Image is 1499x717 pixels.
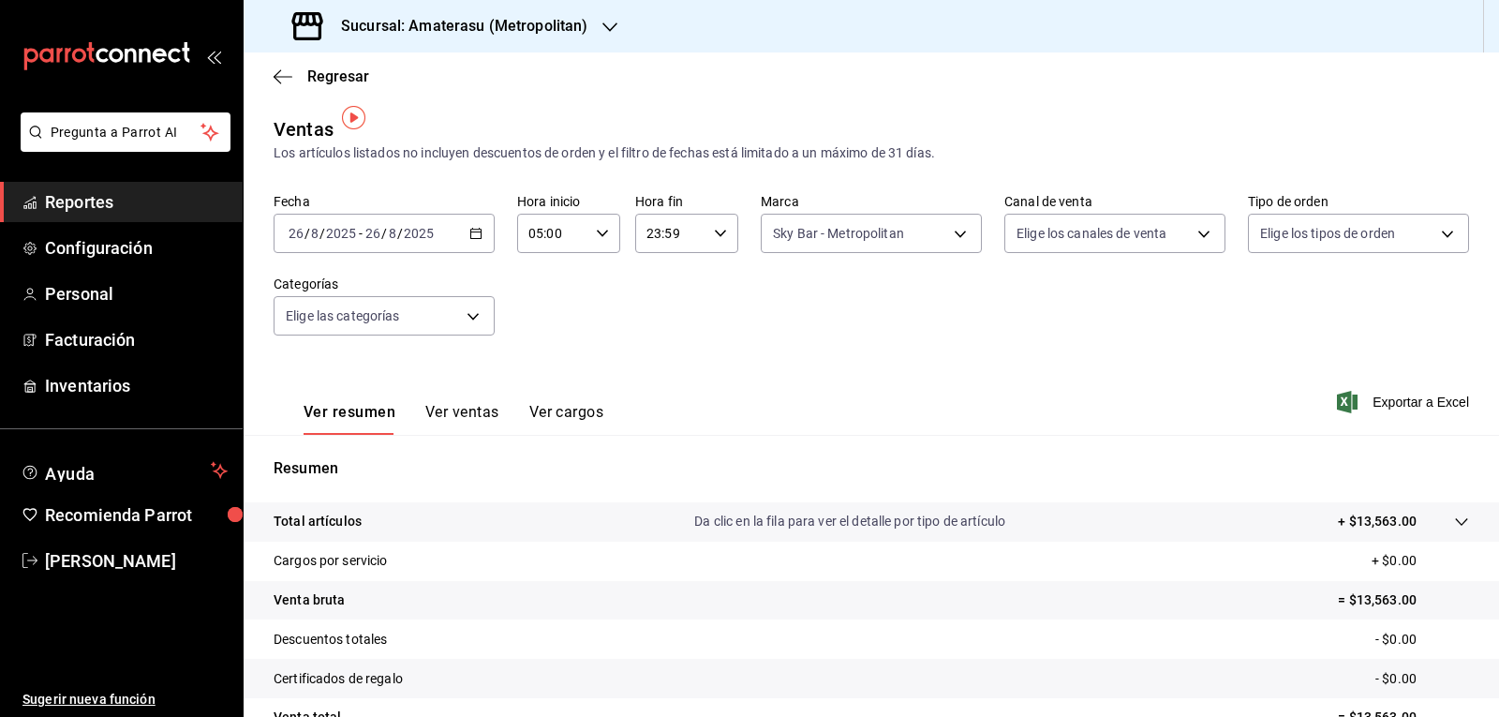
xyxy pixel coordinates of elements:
[274,457,1469,480] p: Resumen
[307,67,369,85] span: Regresar
[694,512,1005,531] p: Da clic en la fila para ver el detalle por tipo de artículo
[761,195,982,208] label: Marca
[310,226,319,241] input: --
[13,136,230,156] a: Pregunta a Parrot AI
[1372,551,1469,571] p: + $0.00
[1375,669,1469,689] p: - $0.00
[1341,391,1469,413] button: Exportar a Excel
[1004,195,1225,208] label: Canal de venta
[45,459,203,482] span: Ayuda
[1260,224,1395,243] span: Elige los tipos de orden
[342,106,365,129] img: Tooltip marker
[304,403,603,435] div: navigation tabs
[517,195,620,208] label: Hora inicio
[274,590,345,610] p: Venta bruta
[1017,224,1166,243] span: Elige los canales de venta
[274,115,334,143] div: Ventas
[773,224,904,243] span: Sky Bar - Metropolitan
[274,669,403,689] p: Certificados de regalo
[326,15,587,37] h3: Sucursal: Amaterasu (Metropolitan)
[21,112,230,152] button: Pregunta a Parrot AI
[45,327,228,352] span: Facturación
[304,403,395,435] button: Ver resumen
[1375,630,1469,650] p: - $0.00
[388,226,397,241] input: --
[1338,590,1469,610] p: = $13,563.00
[274,512,362,531] p: Total artículos
[51,123,201,142] span: Pregunta a Parrot AI
[381,226,387,241] span: /
[45,281,228,306] span: Personal
[274,551,388,571] p: Cargos por servicio
[425,403,499,435] button: Ver ventas
[274,277,495,291] label: Categorías
[45,502,228,528] span: Recomienda Parrot
[359,226,363,241] span: -
[286,306,400,325] span: Elige las categorías
[274,143,1469,163] div: Los artículos listados no incluyen descuentos de orden y el filtro de fechas está limitado a un m...
[364,226,381,241] input: --
[274,67,369,85] button: Regresar
[304,226,310,241] span: /
[22,690,228,710] span: Sugerir nueva función
[325,226,357,241] input: ----
[1338,512,1417,531] p: + $13,563.00
[274,195,495,208] label: Fecha
[206,49,221,64] button: open_drawer_menu
[529,403,604,435] button: Ver cargos
[274,630,387,650] p: Descuentos totales
[45,373,228,398] span: Inventarios
[288,226,304,241] input: --
[1248,195,1469,208] label: Tipo de orden
[319,226,325,241] span: /
[45,548,228,574] span: [PERSON_NAME]
[45,235,228,261] span: Configuración
[45,189,228,215] span: Reportes
[635,195,738,208] label: Hora fin
[403,226,435,241] input: ----
[397,226,403,241] span: /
